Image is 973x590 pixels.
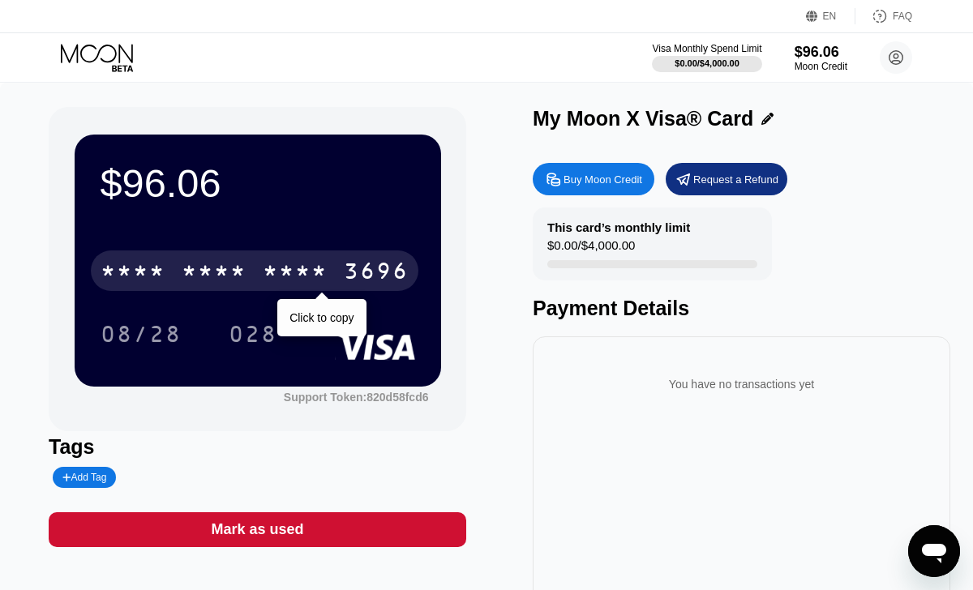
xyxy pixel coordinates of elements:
[284,391,429,404] div: Support Token: 820d58fcd6
[546,361,937,407] div: You have no transactions yet
[62,472,106,483] div: Add Tag
[289,311,354,324] div: Click to copy
[908,525,960,577] iframe: Button to launch messaging window
[666,163,787,195] div: Request a Refund
[652,43,761,54] div: Visa Monthly Spend Limit
[652,43,761,72] div: Visa Monthly Spend Limit$0.00/$4,000.00
[284,391,429,404] div: Support Token:820d58fcd6
[211,520,303,539] div: Mark as used
[795,61,847,72] div: Moon Credit
[533,297,950,320] div: Payment Details
[229,323,277,349] div: 028
[216,314,289,354] div: 028
[53,467,116,488] div: Add Tag
[344,260,409,286] div: 3696
[823,11,837,22] div: EN
[564,173,642,186] div: Buy Moon Credit
[547,238,635,260] div: $0.00 / $4,000.00
[795,44,847,72] div: $96.06Moon Credit
[533,163,654,195] div: Buy Moon Credit
[855,8,912,24] div: FAQ
[49,512,466,547] div: Mark as used
[806,8,855,24] div: EN
[101,323,182,349] div: 08/28
[88,314,194,354] div: 08/28
[693,173,778,186] div: Request a Refund
[49,435,466,459] div: Tags
[547,220,690,234] div: This card’s monthly limit
[533,107,753,130] div: My Moon X Visa® Card
[893,11,912,22] div: FAQ
[795,44,847,61] div: $96.06
[101,160,415,206] div: $96.06
[675,58,739,68] div: $0.00 / $4,000.00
